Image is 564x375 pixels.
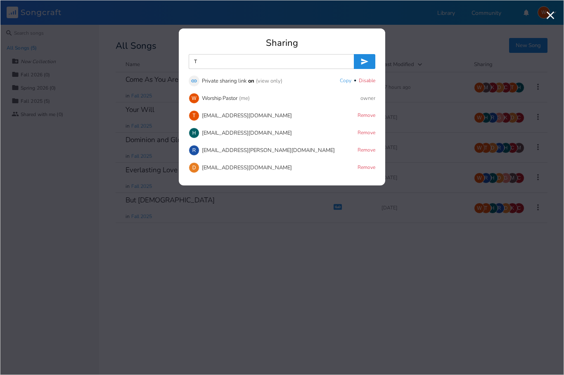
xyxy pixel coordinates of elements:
[202,165,292,171] div: [EMAIL_ADDRESS][DOMAIN_NAME]
[189,93,199,104] div: Worship Pastor
[189,162,199,173] div: day_tripper1
[358,147,375,154] button: Remove
[340,78,351,85] button: Copy
[189,128,199,138] div: hpayne217
[360,96,375,101] div: owner
[202,113,292,119] div: [EMAIL_ADDRESS][DOMAIN_NAME]
[359,78,375,85] button: Disable
[189,145,199,156] div: robbushnell
[358,130,375,137] button: Remove
[202,78,246,84] div: Private sharing link
[189,38,375,47] div: Sharing
[202,131,292,136] div: [EMAIL_ADDRESS][DOMAIN_NAME]
[248,78,254,84] div: on
[256,78,282,84] div: (view only)
[202,96,237,101] div: Worship Pastor
[358,112,375,119] button: Remove
[189,54,354,69] input: Enter collaborator email
[202,148,335,153] div: [EMAIL_ADDRESS][PERSON_NAME][DOMAIN_NAME]
[354,54,375,69] button: Invite
[189,110,199,121] div: tommeganterryl
[354,78,356,83] div: •
[358,164,375,171] button: Remove
[239,96,250,101] div: (me)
